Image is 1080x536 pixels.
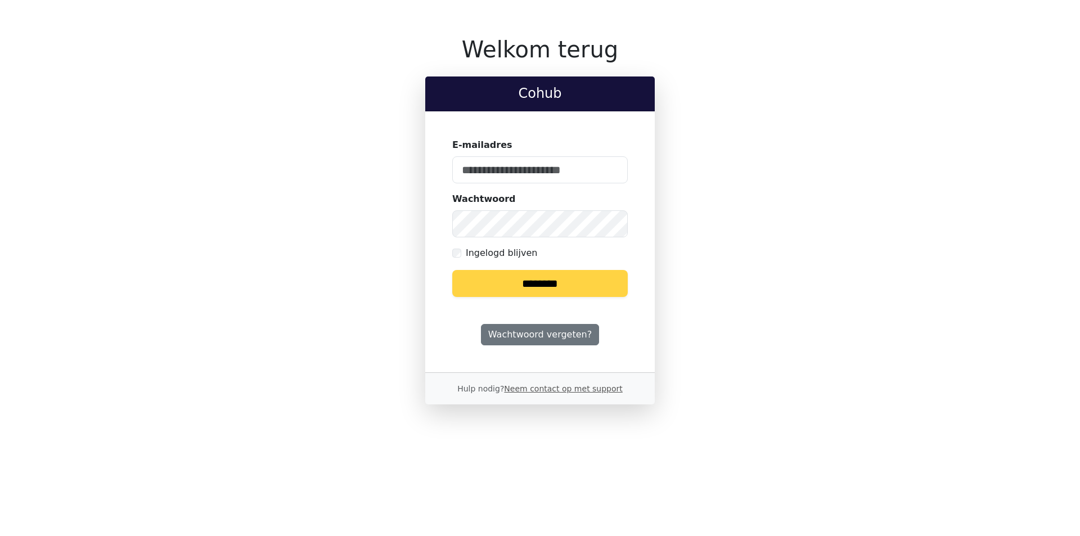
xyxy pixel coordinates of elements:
[504,384,622,393] a: Neem contact op met support
[452,192,516,206] label: Wachtwoord
[481,324,599,345] a: Wachtwoord vergeten?
[457,384,623,393] small: Hulp nodig?
[466,246,537,260] label: Ingelogd blijven
[425,36,655,63] h1: Welkom terug
[434,85,646,102] h2: Cohub
[452,138,512,152] label: E-mailadres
